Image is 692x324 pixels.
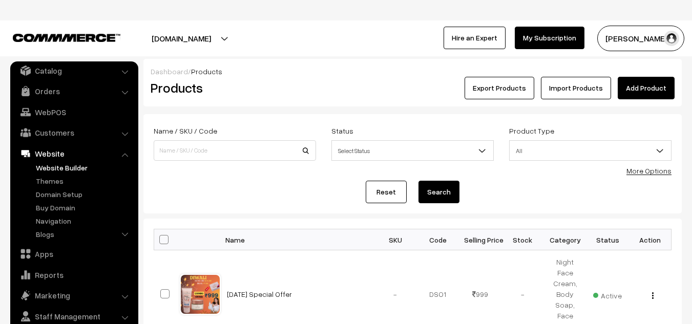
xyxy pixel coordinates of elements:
a: Domain Setup [33,189,135,200]
label: Status [331,125,353,136]
input: Name / SKU / Code [154,140,316,161]
span: Select Status [331,140,494,161]
span: Select Status [332,142,493,160]
th: Category [544,229,586,250]
a: Customers [13,123,135,142]
th: Selling Price [459,229,501,250]
th: Status [586,229,629,250]
a: Import Products [541,77,611,99]
h2: Products [151,80,315,96]
span: All [509,140,672,161]
span: Products [191,67,222,76]
a: Website [13,144,135,163]
a: Marketing [13,286,135,305]
a: Reset [366,181,407,203]
img: COMMMERCE [13,34,120,41]
th: Name [221,229,374,250]
a: Add Product [618,77,675,99]
th: Stock [501,229,544,250]
a: My Subscription [515,27,584,49]
a: More Options [626,166,672,175]
button: [PERSON_NAME]… [597,26,684,51]
a: COMMMERCE [13,31,102,43]
img: Menu [652,292,654,299]
label: Name / SKU / Code [154,125,217,136]
img: user [664,31,679,46]
a: Website Builder [33,162,135,173]
a: Hire an Expert [444,27,506,49]
th: Action [629,229,672,250]
a: Dashboard [151,67,188,76]
a: Catalog [13,61,135,80]
span: All [510,142,671,160]
a: Themes [33,176,135,186]
button: Export Products [465,77,534,99]
button: [DOMAIN_NAME] [116,26,247,51]
a: Blogs [33,229,135,240]
a: [DATE] Special Offer [227,290,292,298]
a: Navigation [33,215,135,226]
a: WebPOS [13,103,135,121]
label: Product Type [509,125,554,136]
th: Code [416,229,459,250]
a: Reports [13,266,135,284]
a: Orders [13,82,135,100]
span: Active [593,288,622,301]
th: SKU [374,229,417,250]
a: Buy Domain [33,202,135,213]
a: Apps [13,245,135,263]
div: / [151,66,675,77]
button: Search [418,181,459,203]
